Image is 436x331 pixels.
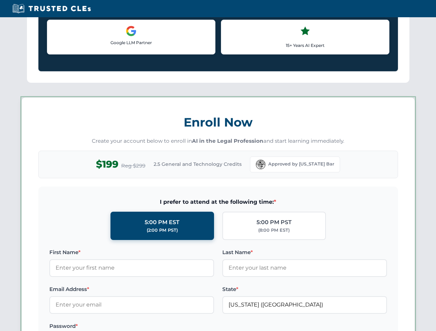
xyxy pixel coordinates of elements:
span: Approved by [US_STATE] Bar [268,161,334,168]
div: 5:00 PM EST [145,218,180,227]
div: (2:00 PM PST) [147,227,178,234]
input: Enter your email [49,296,214,313]
input: Florida (FL) [222,296,387,313]
div: (8:00 PM EST) [258,227,290,234]
strong: AI in the Legal Profession [192,138,263,144]
img: Florida Bar [256,160,265,169]
span: I prefer to attend at the following time: [49,198,387,207]
img: Trusted CLEs [10,3,93,14]
input: Enter your last name [222,259,387,277]
p: Create your account below to enroll in and start learning immediately. [38,137,398,145]
h3: Enroll Now [38,111,398,133]
label: Last Name [222,248,387,257]
p: 15+ Years AI Expert [227,42,384,49]
label: State [222,285,387,293]
span: $199 [96,157,118,172]
p: Google LLM Partner [53,39,210,46]
label: Email Address [49,285,214,293]
span: Reg $299 [121,162,145,170]
img: Google [126,26,137,37]
div: 5:00 PM PST [256,218,292,227]
span: 2.5 General and Technology Credits [154,160,242,168]
label: First Name [49,248,214,257]
input: Enter your first name [49,259,214,277]
label: Password [49,322,214,330]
